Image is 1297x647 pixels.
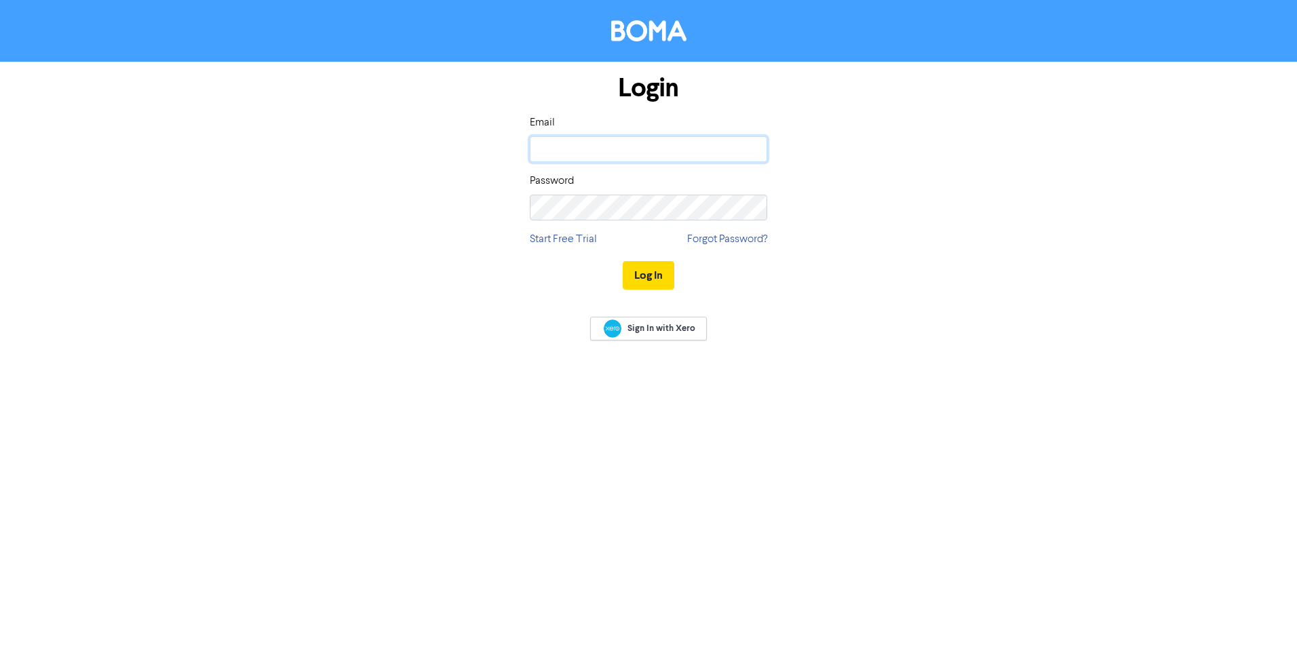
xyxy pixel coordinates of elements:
[530,115,555,131] label: Email
[627,322,695,334] span: Sign In with Xero
[530,173,574,189] label: Password
[590,317,707,340] a: Sign In with Xero
[530,73,767,104] h1: Login
[604,319,621,338] img: Xero logo
[530,231,597,248] a: Start Free Trial
[623,261,674,290] button: Log In
[611,20,686,41] img: BOMA Logo
[687,231,767,248] a: Forgot Password?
